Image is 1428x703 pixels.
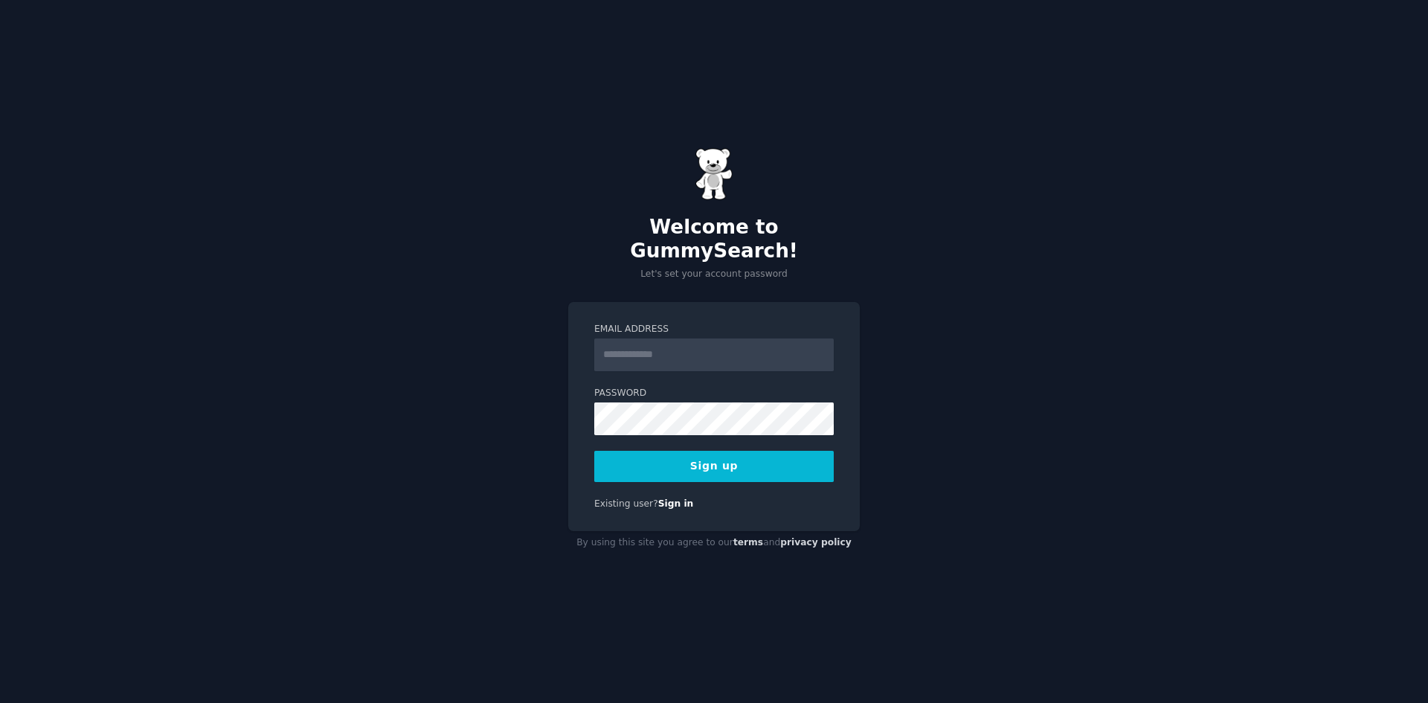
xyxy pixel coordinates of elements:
div: By using this site you agree to our and [568,531,860,555]
button: Sign up [594,451,834,482]
label: Email Address [594,323,834,336]
h2: Welcome to GummySearch! [568,216,860,263]
label: Password [594,387,834,400]
p: Let's set your account password [568,268,860,281]
a: Sign in [658,498,694,509]
img: Gummy Bear [695,148,733,200]
a: terms [733,537,763,548]
a: privacy policy [780,537,852,548]
span: Existing user? [594,498,658,509]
